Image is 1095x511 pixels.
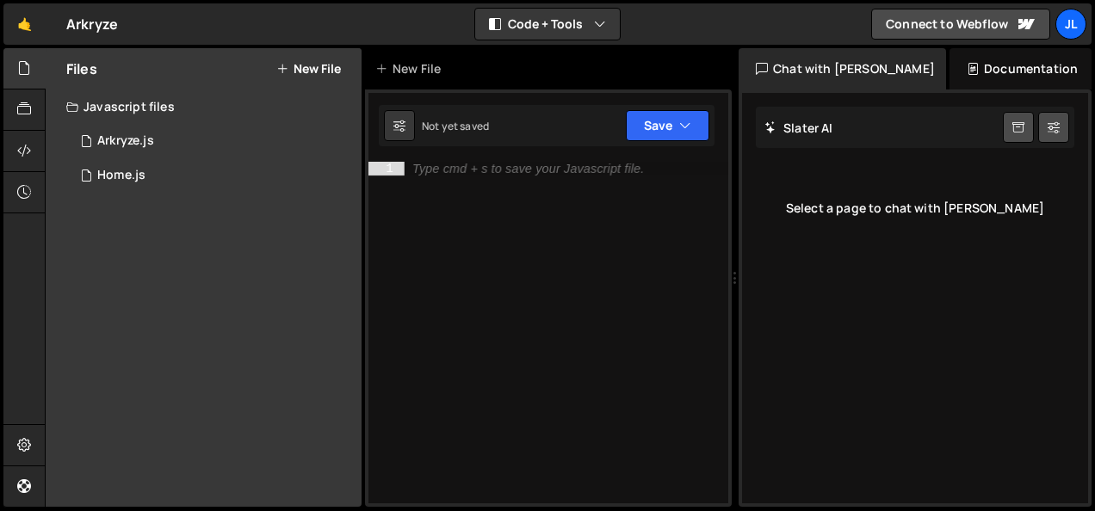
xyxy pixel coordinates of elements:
a: JL [1055,9,1086,40]
h2: Slater AI [764,120,833,136]
div: New File [375,60,448,77]
div: 16751/45751.js [66,124,362,158]
div: Arkryze.js [97,133,154,149]
div: Type cmd + s to save your Javascript file. [412,163,644,175]
div: Documentation [950,48,1092,89]
button: Code + Tools [475,9,620,40]
div: Chat with [PERSON_NAME] [739,48,946,89]
div: Home.js [97,168,145,183]
div: 1 [368,162,405,175]
button: Save [626,110,709,141]
div: Select a page to chat with [PERSON_NAME] [756,174,1074,243]
div: Arkryze [66,14,118,34]
button: New File [276,62,341,76]
div: Not yet saved [422,119,489,133]
a: 🤙 [3,3,46,45]
div: Javascript files [46,89,362,124]
div: 16751/45750.js [66,158,362,193]
h2: Files [66,59,97,78]
a: Connect to Webflow [871,9,1050,40]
